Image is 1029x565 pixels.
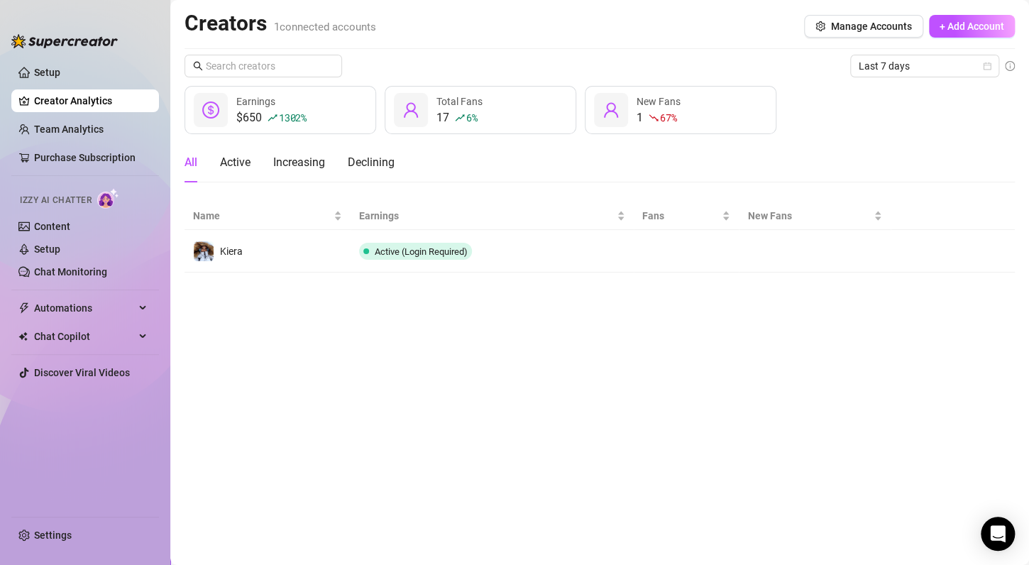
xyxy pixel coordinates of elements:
[466,111,477,124] span: 6 %
[185,202,351,230] th: Name
[273,154,325,171] div: Increasing
[983,62,991,70] span: calendar
[634,202,739,230] th: Fans
[929,15,1015,38] button: + Add Account
[34,243,60,255] a: Setup
[940,21,1004,32] span: + Add Account
[20,194,92,207] span: Izzy AI Chatter
[981,517,1015,551] div: Open Intercom Messenger
[34,221,70,232] a: Content
[185,10,376,37] h2: Creators
[359,208,614,224] span: Earnings
[642,208,719,224] span: Fans
[815,21,825,31] span: setting
[34,67,60,78] a: Setup
[402,102,419,119] span: user
[351,202,634,230] th: Earnings
[859,55,991,77] span: Last 7 days
[831,21,912,32] span: Manage Accounts
[602,102,620,119] span: user
[220,246,243,257] span: Kiera
[97,188,119,209] img: AI Chatter
[436,109,483,126] div: 17
[34,152,136,163] a: Purchase Subscription
[206,58,322,74] input: Search creators
[193,61,203,71] span: search
[279,111,307,124] span: 1302 %
[274,21,376,33] span: 1 connected accounts
[34,124,104,135] a: Team Analytics
[185,154,197,171] div: All
[34,89,148,112] a: Creator Analytics
[455,113,465,123] span: rise
[1005,61,1015,71] span: info-circle
[637,109,681,126] div: 1
[202,102,219,119] span: dollar-circle
[375,246,468,257] span: Active (Login Required)
[268,113,277,123] span: rise
[194,241,214,261] img: Kiera
[34,367,130,378] a: Discover Viral Videos
[34,530,72,541] a: Settings
[739,202,890,230] th: New Fans
[436,96,483,107] span: Total Fans
[649,113,659,123] span: fall
[18,331,28,341] img: Chat Copilot
[11,34,118,48] img: logo-BBDzfeDw.svg
[236,96,275,107] span: Earnings
[220,154,251,171] div: Active
[637,96,681,107] span: New Fans
[193,208,331,224] span: Name
[660,111,676,124] span: 67 %
[348,154,395,171] div: Declining
[236,109,307,126] div: $650
[747,208,870,224] span: New Fans
[804,15,923,38] button: Manage Accounts
[34,325,135,348] span: Chat Copilot
[34,266,107,278] a: Chat Monitoring
[18,302,30,314] span: thunderbolt
[34,297,135,319] span: Automations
